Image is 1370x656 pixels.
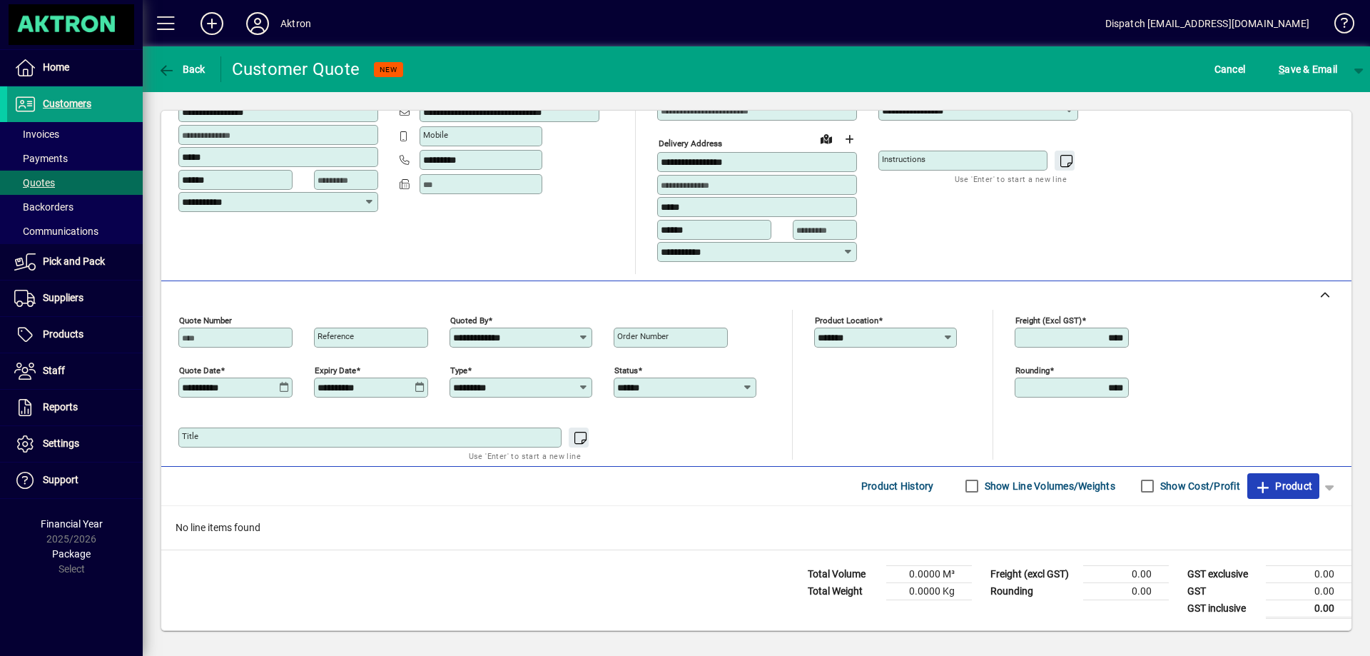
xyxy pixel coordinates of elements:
mat-label: Freight (excl GST) [1015,315,1082,325]
span: Payments [14,153,68,164]
mat-label: Status [614,365,638,375]
span: NEW [380,65,397,74]
mat-label: Order number [617,331,669,341]
a: Reports [7,390,143,425]
td: 0.0000 Kg [886,582,972,600]
a: Home [7,50,143,86]
span: Backorders [14,201,73,213]
mat-hint: Use 'Enter' to start a new line [955,171,1067,187]
mat-label: Quote number [179,315,232,325]
div: No line items found [161,506,1351,550]
a: Suppliers [7,281,143,316]
td: 0.00 [1266,582,1351,600]
span: Quotes [14,177,55,188]
button: Profile [235,11,280,36]
app-page-header-button: Back [143,56,221,82]
button: Save & Email [1272,56,1344,82]
a: Invoices [7,122,143,146]
mat-label: Title [182,431,198,441]
a: Settings [7,426,143,462]
td: GST exclusive [1180,565,1266,582]
mat-label: Rounding [1015,365,1050,375]
span: Product [1254,475,1312,498]
a: Products [7,317,143,353]
mat-hint: Use 'Enter' to start a new line [469,448,581,464]
span: Home [43,61,69,73]
label: Show Cost/Profit [1157,479,1240,493]
span: Cancel [1214,58,1246,81]
mat-label: Expiry date [315,365,356,375]
a: View on map [815,127,838,150]
a: Backorders [7,195,143,219]
span: Reports [43,401,78,413]
mat-label: Type [450,365,467,375]
button: Product History [856,473,940,499]
mat-label: Product location [815,315,878,325]
a: Pick and Pack [7,244,143,280]
span: Settings [43,438,79,449]
span: Product History [861,475,934,498]
button: Add [189,11,235,36]
div: Customer Quote [232,58,360,81]
div: Dispatch [EMAIL_ADDRESS][DOMAIN_NAME] [1105,12,1309,35]
mat-label: Quoted by [450,315,488,325]
span: Financial Year [41,518,103,530]
td: GST [1180,582,1266,600]
a: Payments [7,146,143,171]
td: Total Volume [801,565,886,582]
a: Staff [7,353,143,389]
td: Total Weight [801,582,886,600]
label: Show Line Volumes/Weights [982,479,1115,493]
button: Back [154,56,209,82]
mat-label: Reference [318,331,354,341]
td: Rounding [983,582,1083,600]
span: Products [43,328,83,340]
div: Aktron [280,12,311,35]
a: Knowledge Base [1324,3,1352,49]
td: 0.0000 M³ [886,565,972,582]
td: GST inclusive [1180,600,1266,617]
span: Suppliers [43,292,83,303]
a: Communications [7,219,143,243]
span: Communications [14,226,98,237]
button: Choose address [838,128,861,151]
span: Back [158,64,205,75]
mat-label: Quote date [179,365,220,375]
a: Quotes [7,171,143,195]
mat-label: Instructions [882,154,925,164]
td: 0.00 [1266,565,1351,582]
span: Invoices [14,128,59,140]
a: Support [7,463,143,498]
span: Customers [43,98,91,109]
span: Pick and Pack [43,256,105,267]
span: Support [43,474,78,485]
button: Cancel [1211,56,1249,82]
span: Staff [43,365,65,376]
button: Product [1247,473,1319,499]
td: 0.00 [1083,565,1169,582]
span: Package [52,548,91,560]
span: ave & Email [1279,58,1337,81]
td: 0.00 [1083,582,1169,600]
td: Freight (excl GST) [983,565,1083,582]
span: S [1279,64,1284,75]
mat-label: Mobile [423,130,448,140]
td: 0.00 [1266,600,1351,617]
